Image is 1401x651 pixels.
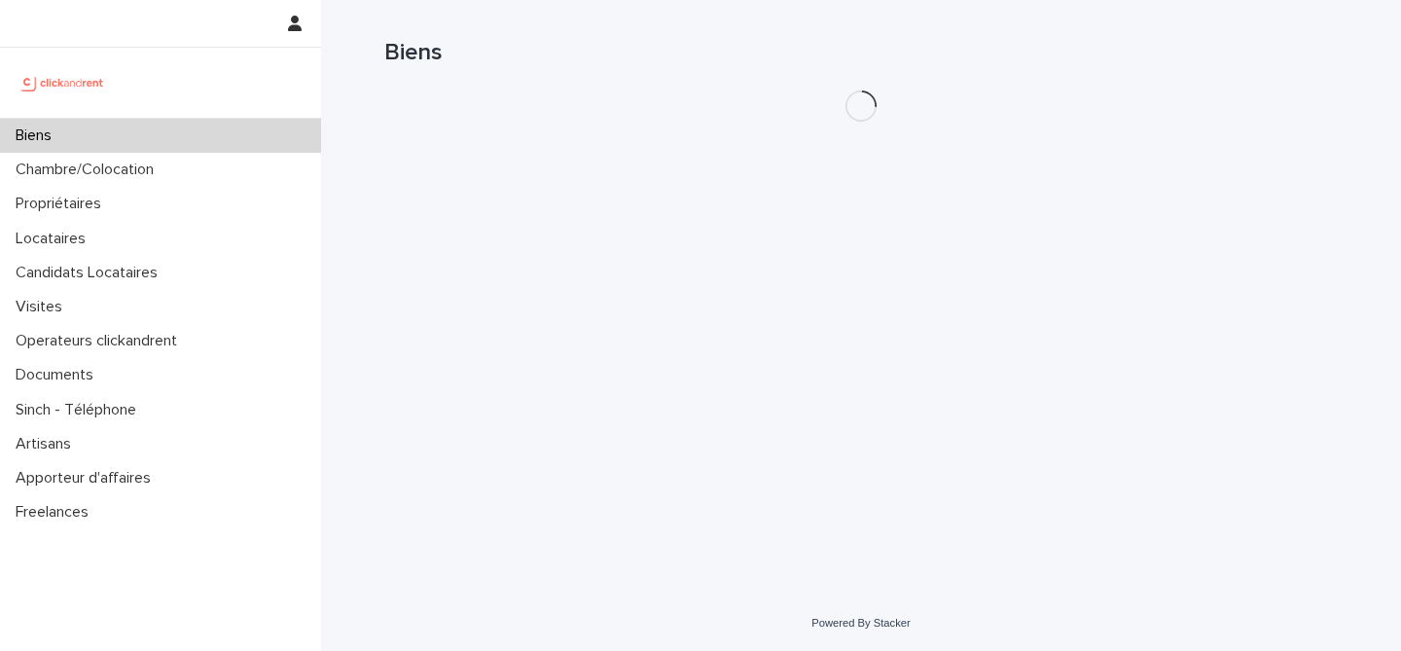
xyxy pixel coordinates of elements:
[8,298,78,316] p: Visites
[8,469,166,488] p: Apporteur d'affaires
[8,503,104,522] p: Freelances
[8,230,101,248] p: Locataires
[8,264,173,282] p: Candidats Locataires
[8,401,152,419] p: Sinch - Téléphone
[8,195,117,213] p: Propriétaires
[8,366,109,384] p: Documents
[384,39,1338,67] h1: Biens
[8,127,67,145] p: Biens
[8,435,87,453] p: Artisans
[811,617,910,629] a: Powered By Stacker
[16,63,110,102] img: UCB0brd3T0yccxBKYDjQ
[8,332,193,350] p: Operateurs clickandrent
[8,161,169,179] p: Chambre/Colocation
